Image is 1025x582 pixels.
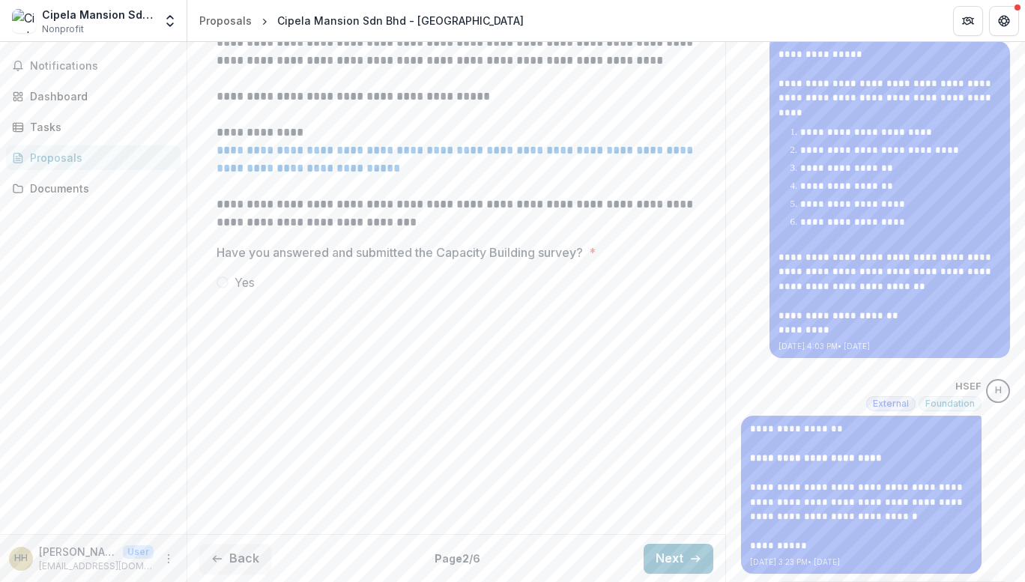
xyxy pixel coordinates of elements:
[953,6,983,36] button: Partners
[12,9,36,33] img: Cipela Mansion Sdn Bhd
[30,181,169,196] div: Documents
[39,544,117,560] p: [PERSON_NAME]
[193,10,258,31] a: Proposals
[750,557,973,568] p: [DATE] 3:23 PM • [DATE]
[955,379,982,394] p: HSEF
[42,22,84,36] span: Nonprofit
[995,386,1002,395] div: HSEF
[217,243,583,261] p: Have you answered and submitted the Capacity Building survey?
[42,7,154,22] div: Cipela Mansion Sdn Bhd
[160,6,181,36] button: Open entity switcher
[30,88,169,104] div: Dashboard
[235,273,255,291] span: Yes
[39,560,154,573] p: [EMAIL_ADDRESS][DOMAIN_NAME]
[925,398,975,409] span: Foundation
[193,10,530,31] nav: breadcrumb
[160,550,178,568] button: More
[989,6,1019,36] button: Get Help
[30,150,169,166] div: Proposals
[199,13,252,28] div: Proposals
[277,13,524,28] div: Cipela Mansion Sdn Bhd - [GEOGRAPHIC_DATA]
[778,341,1001,352] p: [DATE] 4:03 PM • [DATE]
[644,544,713,574] button: Next
[199,544,271,574] button: Back
[6,84,181,109] a: Dashboard
[873,398,909,409] span: External
[6,54,181,78] button: Notifications
[6,176,181,201] a: Documents
[123,545,154,559] p: User
[30,119,169,135] div: Tasks
[6,115,181,139] a: Tasks
[435,551,480,566] p: Page 2 / 6
[6,145,181,170] a: Proposals
[14,554,28,563] div: Hidayah Hassan
[30,60,175,73] span: Notifications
